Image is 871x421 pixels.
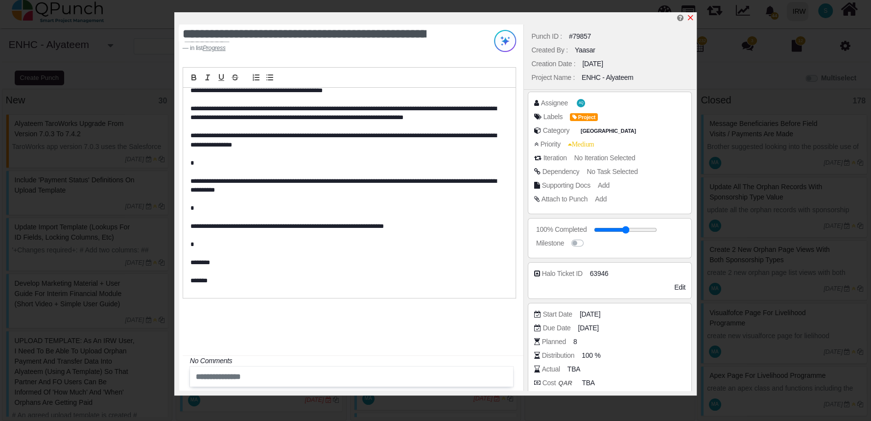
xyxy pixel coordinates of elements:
[203,45,226,51] cite: Source Title
[531,31,562,42] div: Punch ID :
[541,139,561,149] div: Priority
[543,112,563,122] div: Labels
[582,378,594,388] span: TBA
[543,323,571,333] div: Due Date
[183,44,458,52] footer: in list
[575,45,595,55] div: Yaasar
[542,378,575,388] div: Cost
[531,45,567,55] div: Created By :
[541,98,568,108] div: Assignee
[542,180,590,191] div: Supporting Docs
[536,224,587,235] div: 100% Completed
[582,59,603,69] div: [DATE]
[570,112,597,122] span: <div><span class="badge badge-secondary" style="background-color: #FE9200"> <i class="fa fa-tag p...
[568,141,594,148] span: Medium
[542,364,560,374] div: Actual
[595,195,607,203] span: Add
[579,101,583,105] span: AQ
[558,379,572,387] b: QAR
[582,73,634,83] div: ENHC - Alyateem
[536,238,564,248] div: Milestone
[494,30,516,52] img: Try writing with AI
[578,323,599,333] span: [DATE]
[587,168,637,175] span: No Task Selected
[203,45,226,51] u: Progress
[543,153,567,163] div: Iteration
[190,357,232,365] i: No Comments
[573,337,577,347] span: 8
[574,154,636,162] span: No Iteration Selected
[543,125,570,136] div: Category
[579,127,638,135] span: Pakistan
[542,269,583,279] div: Halo Ticket ID
[598,181,610,189] span: Add
[531,73,575,83] div: Project Name :
[590,269,609,279] span: 63946
[577,99,585,107] span: Aamar Qayum
[569,31,591,42] div: #79857
[582,350,600,361] span: 100 %
[542,167,580,177] div: Dependency
[686,14,694,22] svg: x
[570,113,597,122] span: Project
[542,337,566,347] div: Planned
[531,59,575,69] div: Creation Date :
[567,364,580,374] span: TBA
[580,309,600,320] span: [DATE]
[543,309,572,320] div: Start Date
[674,283,685,291] span: Edit
[542,350,575,361] div: Distribution
[677,14,683,22] i: Edit Punch
[541,194,588,204] div: Attach to Punch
